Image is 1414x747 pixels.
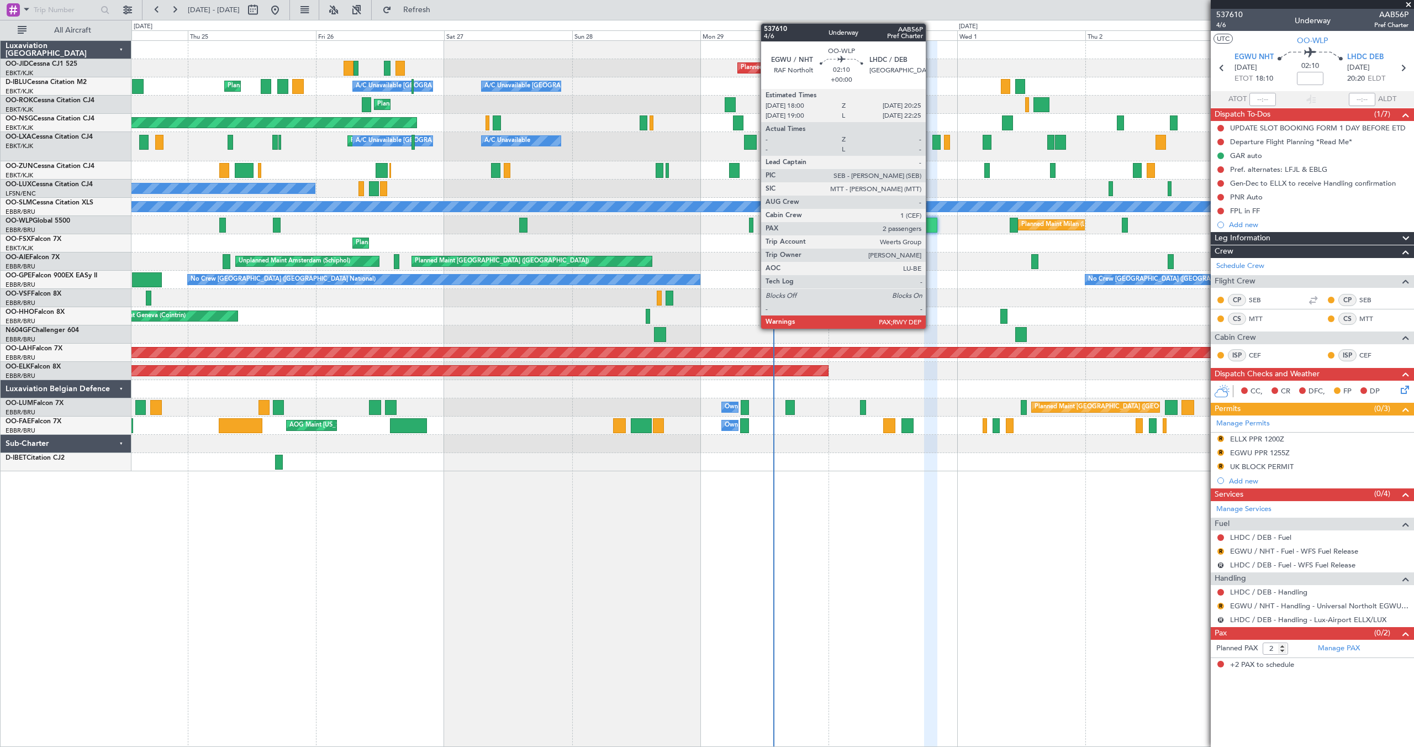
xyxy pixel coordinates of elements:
[6,354,35,362] a: EBBR/BRU
[6,190,36,198] a: LFSN/ENC
[572,30,700,40] div: Sun 28
[1230,123,1406,133] div: UPDATE SLOT BOOKING FORM 1 DAY BEFORE ETD
[1230,206,1260,215] div: FPL in FF
[29,27,117,34] span: All Aircraft
[188,5,240,15] span: [DATE] - [DATE]
[1230,178,1396,188] div: Gen-Dec to ELLX to receive Handling confirmation
[1217,435,1224,442] button: R
[1249,314,1274,324] a: MTT
[6,418,61,425] a: OO-FAEFalcon 7X
[1230,533,1291,542] a: LHDC / DEB - Fuel
[6,199,32,206] span: OO-SLM
[1230,165,1327,174] div: Pref. alternates: LFJL & EBLG
[6,171,33,180] a: EBKT/KJK
[1338,294,1357,306] div: CP
[1343,386,1352,397] span: FP
[1215,627,1227,640] span: Pax
[1217,463,1224,470] button: R
[6,272,97,279] a: OO-GPEFalcon 900EX EASy II
[741,60,869,76] div: Planned Maint Kortrijk-[GEOGRAPHIC_DATA]
[6,115,94,122] a: OO-NSGCessna Citation CJ4
[6,291,31,297] span: OO-VSF
[1215,368,1320,381] span: Dispatch Checks and Weather
[1217,548,1224,555] button: R
[1215,232,1270,245] span: Leg Information
[725,417,800,434] div: Owner Melsbroek Air Base
[1374,403,1390,414] span: (0/3)
[6,262,35,271] a: EBBR/BRU
[1230,448,1290,457] div: EGWU PPR 1255Z
[6,309,65,315] a: OO-HHOFalcon 8X
[6,418,31,425] span: OO-FAE
[6,134,31,140] span: OO-LXA
[1374,9,1408,20] span: AAB56P
[1230,192,1263,202] div: PNR Auto
[356,78,561,94] div: A/C Unavailable [GEOGRAPHIC_DATA] ([GEOGRAPHIC_DATA] National)
[1234,52,1274,63] span: EGWU NHT
[6,199,93,206] a: OO-SLMCessna Citation XLS
[6,97,33,104] span: OO-ROK
[1021,217,1101,233] div: Planned Maint Milan (Linate)
[6,309,34,315] span: OO-HHO
[1347,52,1384,63] span: LHDC DEB
[191,271,376,288] div: No Crew [GEOGRAPHIC_DATA] ([GEOGRAPHIC_DATA] National)
[1230,587,1307,597] a: LHDC / DEB - Handling
[1228,294,1246,306] div: CP
[1297,35,1328,46] span: OO-WLP
[6,427,35,435] a: EBBR/BRU
[1359,350,1384,360] a: CEF
[6,79,27,86] span: D-IBLU
[1230,615,1386,624] a: LHDC / DEB - Handling - Lux-Airport ELLX/LUX
[6,79,87,86] a: D-IBLUCessna Citation M2
[1230,601,1408,611] a: EGWU / NHT - Handling - Universal Northolt EGWU / NHT
[6,97,94,104] a: OO-ROKCessna Citation CJ4
[228,78,351,94] div: Planned Maint Nice ([GEOGRAPHIC_DATA])
[6,327,79,334] a: N604GFChallenger 604
[6,218,33,224] span: OO-WLP
[1217,617,1224,623] button: R
[829,30,957,40] div: Tue 30
[6,208,35,216] a: EBBR/BRU
[6,408,35,417] a: EBBR/BRU
[1234,62,1257,73] span: [DATE]
[1088,271,1273,288] div: No Crew [GEOGRAPHIC_DATA] ([GEOGRAPHIC_DATA] National)
[6,335,35,344] a: EBBR/BRU
[6,317,35,325] a: EBBR/BRU
[6,455,27,461] span: D-IBET
[1230,462,1294,471] div: UK BLOCK PERMIT
[1215,518,1230,530] span: Fuel
[6,163,94,170] a: OO-ZUNCessna Citation CJ4
[700,30,829,40] div: Mon 29
[6,134,93,140] a: OO-LXACessna Citation CJ4
[1338,349,1357,361] div: ISP
[1338,313,1357,325] div: CS
[1216,504,1271,515] a: Manage Services
[6,400,33,407] span: OO-LUM
[6,61,77,67] a: OO-JIDCessna CJ1 525
[1359,314,1384,324] a: MTT
[1230,434,1284,444] div: ELLX PPR 1200Z
[1216,643,1258,654] label: Planned PAX
[6,272,31,279] span: OO-GPE
[1374,108,1390,120] span: (1/7)
[6,142,33,150] a: EBKT/KJK
[1234,73,1253,85] span: ETOT
[1230,137,1352,146] div: Departure Flight Planning *Read Me*
[6,281,35,289] a: EBBR/BRU
[1215,403,1241,415] span: Permits
[1229,220,1408,229] div: Add new
[6,345,32,352] span: OO-LAH
[6,115,33,122] span: OO-NSG
[1215,572,1246,585] span: Handling
[356,235,484,251] div: Planned Maint Kortrijk-[GEOGRAPHIC_DATA]
[6,364,61,370] a: OO-ELKFalcon 8X
[351,133,479,149] div: Planned Maint Kortrijk-[GEOGRAPHIC_DATA]
[1228,94,1247,105] span: ATOT
[6,106,33,114] a: EBKT/KJK
[6,236,61,243] a: OO-FSXFalcon 7X
[6,218,70,224] a: OO-WLPGlobal 5500
[1249,93,1276,106] input: --:--
[1374,627,1390,639] span: (0/2)
[1301,61,1319,72] span: 02:10
[134,22,152,31] div: [DATE]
